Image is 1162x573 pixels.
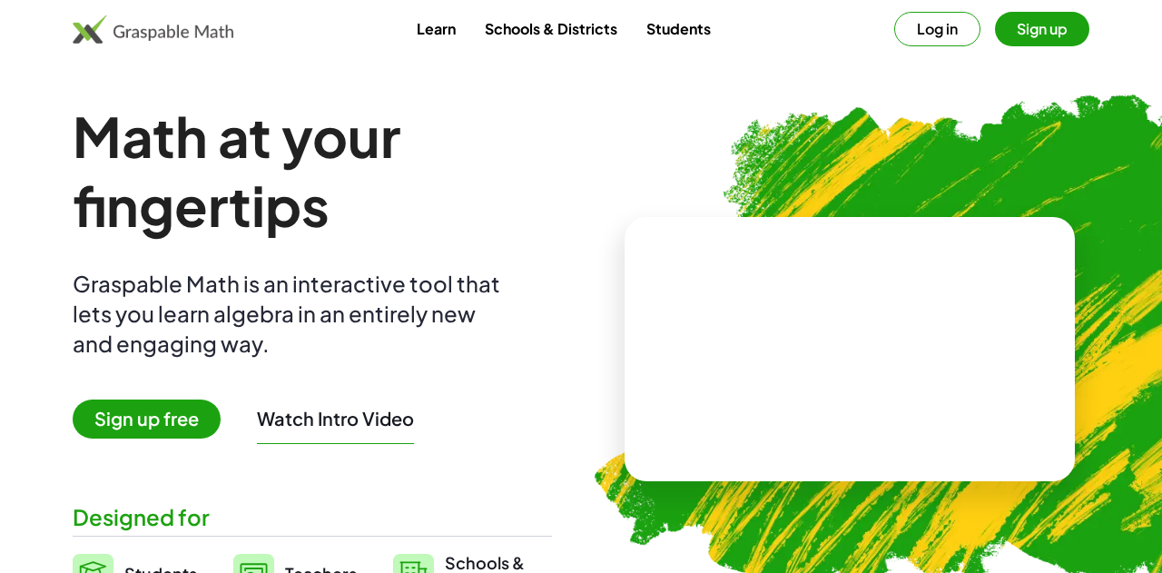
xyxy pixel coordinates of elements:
span: Sign up free [73,400,221,439]
a: Schools & Districts [470,12,632,45]
div: Designed for [73,502,552,532]
button: Log in [894,12,980,46]
a: Learn [402,12,470,45]
button: Watch Intro Video [257,407,414,430]
div: Graspable Math is an interactive tool that lets you learn algebra in an entirely new and engaging... [73,269,508,359]
a: Students [632,12,725,45]
video: What is this? This is dynamic math notation. Dynamic math notation plays a central role in how Gr... [714,281,986,417]
h1: Math at your fingertips [73,102,552,240]
button: Sign up [995,12,1089,46]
